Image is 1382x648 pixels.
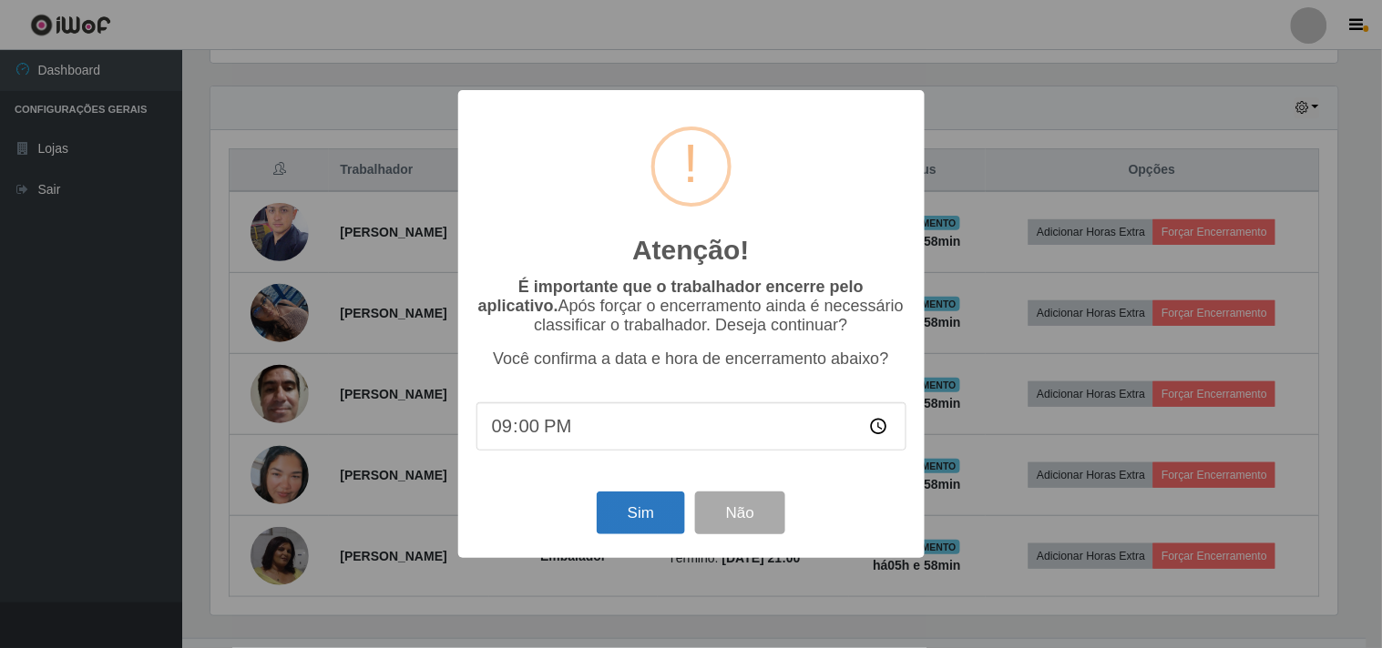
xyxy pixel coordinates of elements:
button: Sim [597,491,685,534]
p: Após forçar o encerramento ainda é necessário classificar o trabalhador. Deseja continuar? [476,278,906,335]
h2: Atenção! [632,234,749,267]
p: Você confirma a data e hora de encerramento abaixo? [476,349,906,369]
b: É importante que o trabalhador encerre pelo aplicativo. [478,278,864,315]
button: Não [695,491,785,534]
